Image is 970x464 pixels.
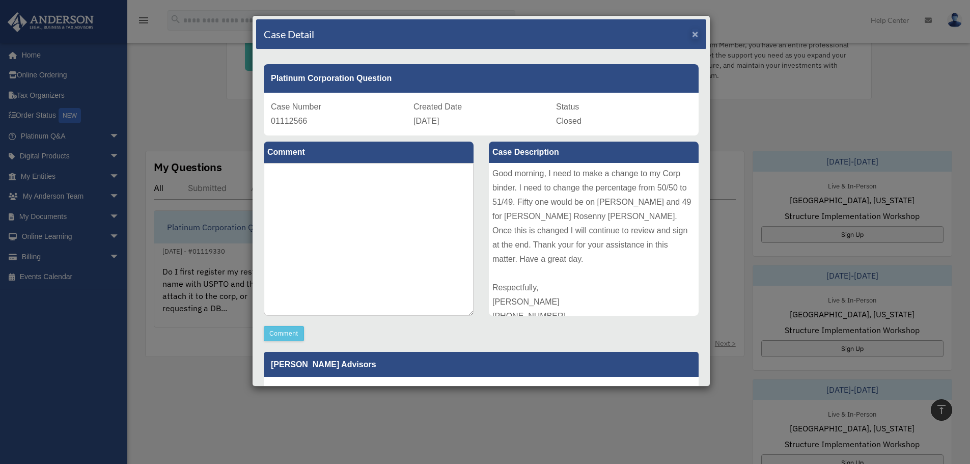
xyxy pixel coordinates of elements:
div: Platinum Corporation Question [264,64,699,93]
span: Case Number [271,102,321,111]
span: 01112566 [271,117,307,125]
button: Comment [264,326,304,341]
span: Status [556,102,579,111]
p: [PERSON_NAME] Advisors [264,352,699,377]
h4: Case Detail [264,27,314,41]
label: Case Description [489,142,699,163]
button: Close [692,29,699,39]
label: Comment [264,142,474,163]
div: Good morning, I need to make a change to my Corp binder. I need to change the percentage from 50/... [489,163,699,316]
span: [DATE] [413,117,439,125]
span: × [692,28,699,40]
span: Created Date [413,102,462,111]
span: Closed [556,117,581,125]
